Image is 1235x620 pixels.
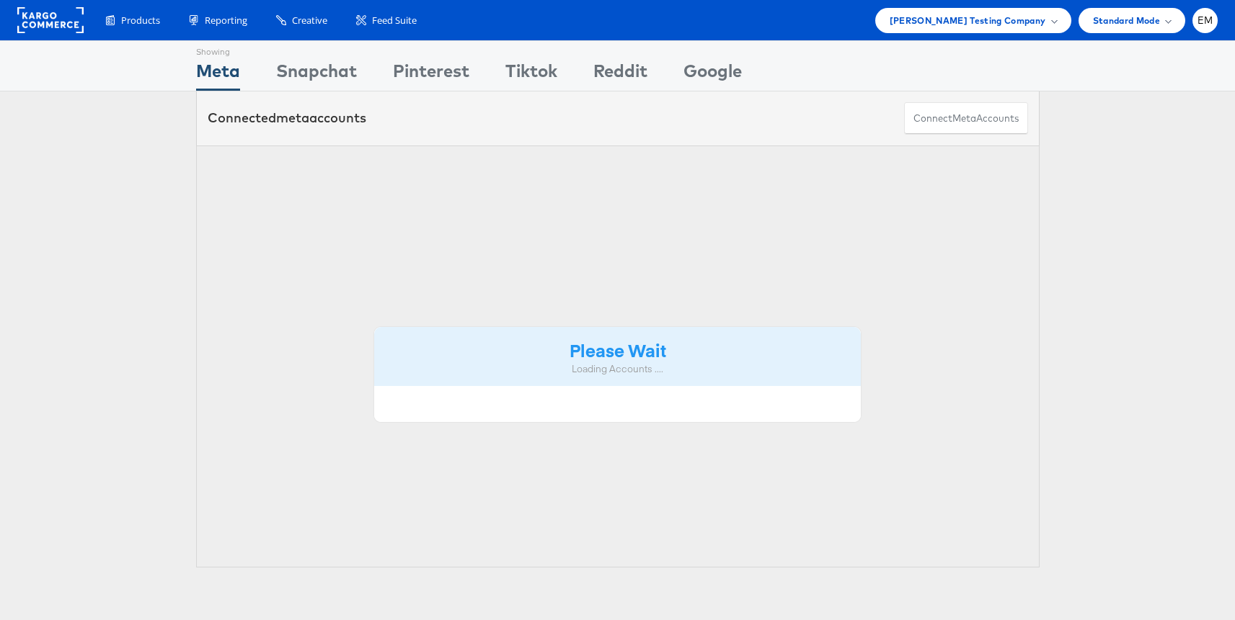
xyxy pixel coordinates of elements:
[890,13,1046,28] span: [PERSON_NAME] Testing Company
[292,14,327,27] span: Creative
[570,338,666,361] strong: Please Wait
[683,58,742,91] div: Google
[952,112,976,125] span: meta
[1093,13,1160,28] span: Standard Mode
[904,102,1028,135] button: ConnectmetaAccounts
[1198,16,1213,25] span: EM
[196,58,240,91] div: Meta
[372,14,417,27] span: Feed Suite
[276,58,357,91] div: Snapchat
[505,58,557,91] div: Tiktok
[385,362,851,376] div: Loading Accounts ....
[276,109,309,126] span: meta
[393,58,469,91] div: Pinterest
[593,58,647,91] div: Reddit
[205,14,247,27] span: Reporting
[208,109,366,127] div: Connected accounts
[196,41,240,58] div: Showing
[121,14,160,27] span: Products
